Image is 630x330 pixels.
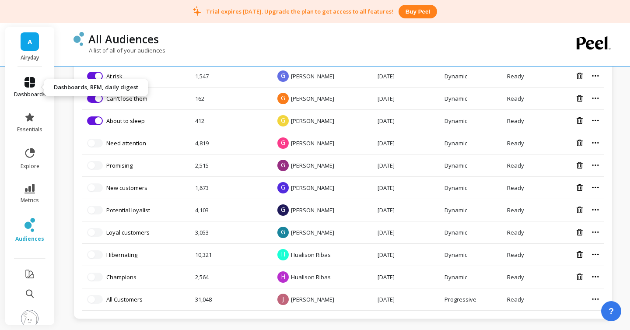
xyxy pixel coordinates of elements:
[291,72,334,80] span: [PERSON_NAME]
[291,184,334,192] span: [PERSON_NAME]
[399,5,437,18] button: Buy peel
[277,294,289,305] span: J
[73,46,165,54] p: A list of all of your audiences
[106,273,136,281] a: Champions
[439,176,502,199] td: Dynamic
[206,7,393,15] p: Trial expires [DATE]. Upgrade the plan to get access to all features!
[277,93,289,104] span: G
[17,126,42,133] span: essentials
[21,163,39,170] span: explore
[291,117,334,125] span: [PERSON_NAME]
[439,132,502,154] td: Dynamic
[439,87,502,109] td: Dynamic
[277,115,289,126] span: G
[277,160,289,171] span: G
[372,132,439,154] td: [DATE]
[73,32,84,46] img: header icon
[609,305,614,317] span: ?
[106,206,150,214] a: Potential loyalist
[507,273,537,281] div: Ready
[372,65,439,88] td: [DATE]
[106,117,145,125] a: About to sleep
[372,221,439,243] td: [DATE]
[277,182,289,193] span: G
[439,266,502,288] td: Dynamic
[291,95,334,102] span: [PERSON_NAME]
[291,161,334,169] span: [PERSON_NAME]
[291,139,334,147] span: [PERSON_NAME]
[106,295,143,303] a: All Customers
[507,117,537,125] div: Ready
[372,154,439,176] td: [DATE]
[372,87,439,109] td: [DATE]
[372,288,439,310] td: [DATE]
[190,288,270,310] td: 31,048
[507,206,537,214] div: Ready
[507,228,537,236] div: Ready
[291,206,334,214] span: [PERSON_NAME]
[277,70,289,82] span: G
[372,199,439,221] td: [DATE]
[439,65,502,88] td: Dynamic
[106,139,146,147] a: Need attention
[507,139,537,147] div: Ready
[507,251,537,259] div: Ready
[190,221,270,243] td: 3,053
[291,295,334,303] span: [PERSON_NAME]
[372,266,439,288] td: [DATE]
[190,154,270,176] td: 2,515
[14,54,46,61] p: Airyday
[277,249,289,260] span: H
[277,271,289,283] span: H
[277,227,289,238] span: G
[106,95,147,102] a: Can't lose them
[507,95,537,102] div: Ready
[14,91,46,98] span: dashboards
[106,251,137,259] a: Hibernating
[190,243,270,266] td: 10,321
[106,228,150,236] a: Loyal customers
[277,204,289,216] span: G
[372,109,439,132] td: [DATE]
[88,32,159,46] p: All Audiences
[291,251,331,259] span: Hualison Ribas
[507,72,537,80] div: Ready
[190,87,270,109] td: 162
[372,243,439,266] td: [DATE]
[190,109,270,132] td: 412
[106,72,122,80] a: At risk
[439,109,502,132] td: Dynamic
[190,266,270,288] td: 2,564
[190,176,270,199] td: 1,673
[21,310,38,327] img: profile picture
[190,199,270,221] td: 4,103
[439,243,502,266] td: Dynamic
[439,288,502,310] td: Progressive
[439,221,502,243] td: Dynamic
[21,197,39,204] span: metrics
[28,37,32,47] span: A
[291,273,331,281] span: Hualison Ribas
[277,137,289,149] span: G
[15,235,44,242] span: audiences
[439,154,502,176] td: Dynamic
[106,184,147,192] a: New customers
[507,295,537,303] div: Ready
[106,161,133,169] a: Promising
[190,132,270,154] td: 4,819
[439,199,502,221] td: Dynamic
[372,176,439,199] td: [DATE]
[601,301,621,321] button: ?
[291,228,334,236] span: [PERSON_NAME]
[507,184,537,192] div: Ready
[190,65,270,88] td: 1,547
[507,161,537,169] div: Ready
